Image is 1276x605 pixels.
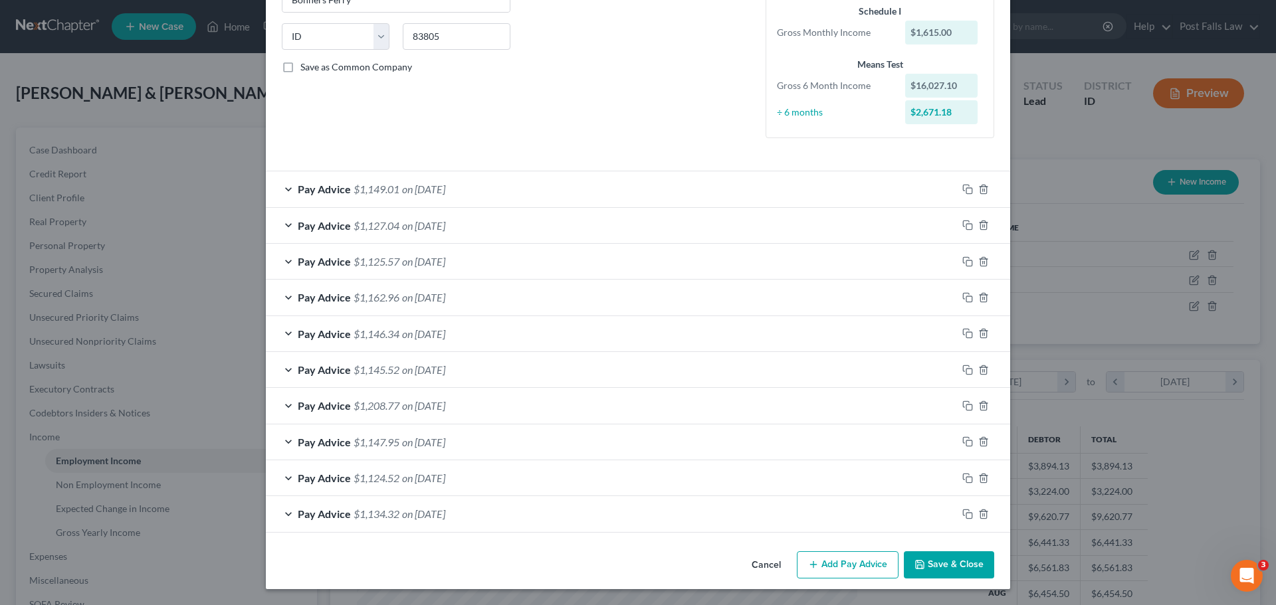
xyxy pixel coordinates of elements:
[777,5,983,18] div: Schedule I
[298,507,351,520] span: Pay Advice
[298,291,351,303] span: Pay Advice
[354,507,399,520] span: $1,134.32
[354,436,399,448] span: $1,147.95
[354,183,399,195] span: $1,149.01
[298,399,351,412] span: Pay Advice
[298,183,351,195] span: Pay Advice
[298,219,351,232] span: Pay Advice
[1231,560,1263,592] iframe: Intercom live chat
[402,507,445,520] span: on [DATE]
[797,551,899,579] button: Add Pay Advice
[905,74,978,98] div: $16,027.10
[402,363,445,376] span: on [DATE]
[904,551,994,579] button: Save & Close
[402,327,445,340] span: on [DATE]
[402,291,445,303] span: on [DATE]
[402,436,445,448] span: on [DATE]
[300,61,412,72] span: Save as Common Company
[354,219,399,232] span: $1,127.04
[298,363,351,376] span: Pay Advice
[1258,560,1269,570] span: 3
[354,327,399,340] span: $1,146.34
[354,255,399,268] span: $1,125.57
[741,553,792,579] button: Cancel
[298,472,351,484] span: Pay Advice
[354,399,399,412] span: $1,208.77
[905,21,978,44] div: $1,615.00
[905,100,978,124] div: $2,671.18
[402,219,445,232] span: on [DATE]
[770,26,899,39] div: Gross Monthly Income
[770,79,899,92] div: Gross 6 Month Income
[402,472,445,484] span: on [DATE]
[298,255,351,268] span: Pay Advice
[777,58,983,71] div: Means Test
[298,327,351,340] span: Pay Advice
[354,363,399,376] span: $1,145.52
[354,472,399,484] span: $1,124.52
[298,436,351,448] span: Pay Advice
[402,255,445,268] span: on [DATE]
[402,399,445,412] span: on [DATE]
[354,291,399,303] span: $1,162.96
[403,23,510,50] input: Enter zip...
[402,183,445,195] span: on [DATE]
[770,106,899,119] div: ÷ 6 months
